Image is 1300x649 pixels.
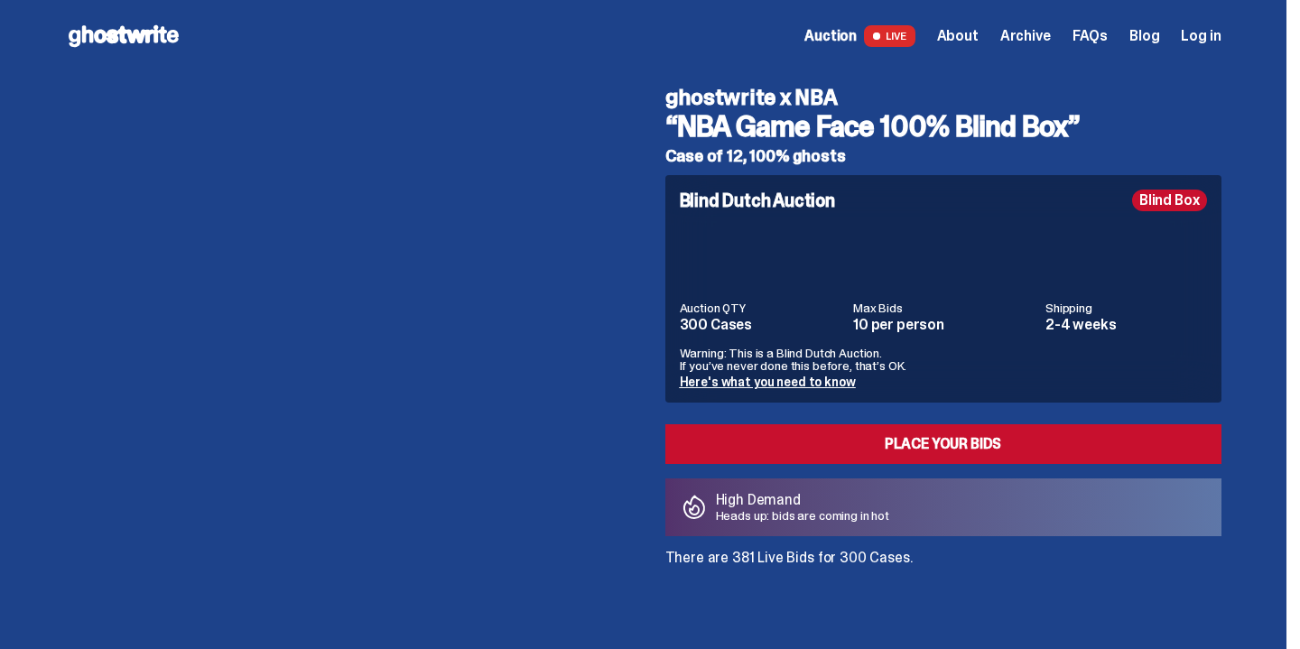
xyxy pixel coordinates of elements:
[864,25,915,47] span: LIVE
[1181,29,1221,43] a: Log in
[1132,190,1207,211] div: Blind Box
[680,191,835,209] h4: Blind Dutch Auction
[937,29,979,43] a: About
[665,87,1221,108] h4: ghostwrite x NBA
[804,29,857,43] span: Auction
[716,493,890,507] p: High Demand
[853,301,1035,314] dt: Max Bids
[665,112,1221,141] h3: “NBA Game Face 100% Blind Box”
[1045,301,1207,314] dt: Shipping
[680,301,843,314] dt: Auction QTY
[1000,29,1051,43] a: Archive
[665,148,1221,164] h5: Case of 12, 100% ghosts
[680,318,843,332] dd: 300 Cases
[804,25,915,47] a: Auction LIVE
[1072,29,1108,43] a: FAQs
[853,318,1035,332] dd: 10 per person
[1129,29,1159,43] a: Blog
[665,551,1221,565] p: There are 381 Live Bids for 300 Cases.
[665,424,1221,464] a: Place your Bids
[1045,318,1207,332] dd: 2-4 weeks
[680,347,1207,372] p: Warning: This is a Blind Dutch Auction. If you’ve never done this before, that’s OK.
[716,509,890,522] p: Heads up: bids are coming in hot
[680,374,856,390] a: Here's what you need to know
